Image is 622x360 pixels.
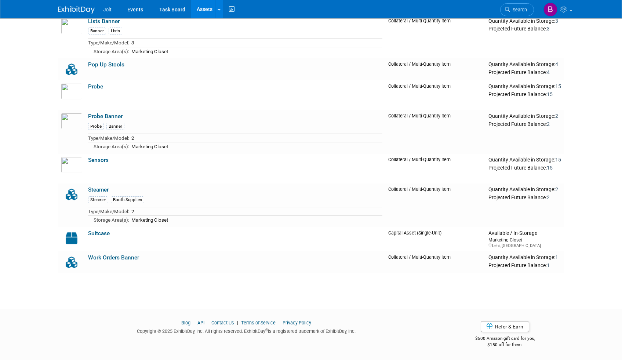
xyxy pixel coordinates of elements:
td: Type/Make/Model: [88,134,129,142]
span: 1 [555,254,558,260]
span: Storage Area(s): [94,144,129,149]
td: Collateral / Multi-Quantity Item [385,15,485,59]
td: Marketing Closet [129,47,383,55]
span: 3 [547,26,550,32]
td: 2 [129,134,383,142]
a: API [197,320,204,326]
span: 4 [555,61,558,67]
span: Jolt [103,7,112,12]
div: Booth Supplies [111,196,144,203]
div: Copyright © 2025 ExhibitDay, Inc. All rights reserved. ExhibitDay is a registered trademark of Ex... [58,326,435,335]
div: Probe [88,123,104,130]
span: 2 [555,113,558,119]
span: Search [510,7,527,12]
td: Collateral / Multi-Quantity Item [385,58,485,80]
span: | [235,320,240,326]
div: Lists [109,28,122,34]
a: Probe Banner [88,113,123,120]
img: Capital-Asset-Icon-2.png [61,230,82,246]
a: Privacy Policy [283,320,311,326]
img: Collateral-Icon-2.png [61,186,82,203]
span: 15 [555,83,561,89]
span: | [192,320,196,326]
td: 2 [129,207,383,216]
img: ExhibitDay [58,6,95,14]
span: 15 [547,165,553,171]
a: Suitcase [88,230,110,237]
span: 2 [555,186,558,192]
td: 3 [129,39,383,47]
td: Collateral / Multi-Quantity Item [385,80,485,110]
td: Type/Make/Model: [88,39,129,47]
div: Quantity Available in Storage: [488,157,561,163]
span: 3 [555,18,558,24]
div: $150 off for them. [446,342,564,348]
sup: ® [265,328,268,332]
a: Search [500,3,534,16]
span: 4 [547,69,550,75]
img: Collateral-Icon-2.png [61,61,82,77]
td: Collateral / Multi-Quantity Item [385,251,485,273]
div: Quantity Available in Storage: [488,61,561,68]
a: Pop Up Stools [88,61,124,68]
span: 1 [547,262,550,268]
div: Quantity Available in Storage: [488,113,561,120]
a: Refer & Earn [481,321,529,332]
a: Steamer [88,186,109,193]
a: Contact Us [211,320,234,326]
div: Projected Future Balance: [488,193,561,201]
div: Projected Future Balance: [488,163,561,171]
div: Projected Future Balance: [488,90,561,98]
a: Lists Banner [88,18,120,25]
td: Collateral / Multi-Quantity Item [385,183,485,227]
a: Sensors [88,157,109,163]
img: Collateral-Icon-2.png [61,254,82,270]
a: Terms of Service [241,320,276,326]
div: Quantity Available in Storage: [488,254,561,261]
div: Steamer [88,196,108,203]
div: Available / In-Storage [488,230,561,237]
div: Projected Future Balance: [488,261,561,269]
div: $500 Amazon gift card for you, [446,331,564,348]
span: Storage Area(s): [94,217,129,223]
td: Capital Asset (Single-Unit) [385,227,485,251]
td: Collateral / Multi-Quantity Item [385,110,485,154]
span: 2 [547,194,550,200]
div: Quantity Available in Storage: [488,186,561,193]
div: Projected Future Balance: [488,68,561,76]
a: Blog [181,320,190,326]
span: | [205,320,210,326]
div: Marketing Closet [488,237,561,243]
div: Banner [88,28,106,34]
span: 15 [547,91,553,97]
td: Marketing Closet [129,142,383,151]
span: 2 [547,121,550,127]
div: Banner [106,123,124,130]
div: Projected Future Balance: [488,24,561,32]
div: Quantity Available in Storage: [488,18,561,25]
td: Type/Make/Model: [88,207,129,216]
span: Storage Area(s): [94,49,129,54]
div: Projected Future Balance: [488,120,561,128]
td: Marketing Closet [129,216,383,224]
img: Brooke Valderrama [543,3,557,17]
span: 15 [555,157,561,163]
div: Lehi, [GEOGRAPHIC_DATA] [488,243,561,248]
span: | [277,320,281,326]
a: Probe [88,83,103,90]
td: Collateral / Multi-Quantity Item [385,154,485,183]
div: Quantity Available in Storage: [488,83,561,90]
a: Work Orders Banner [88,254,139,261]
